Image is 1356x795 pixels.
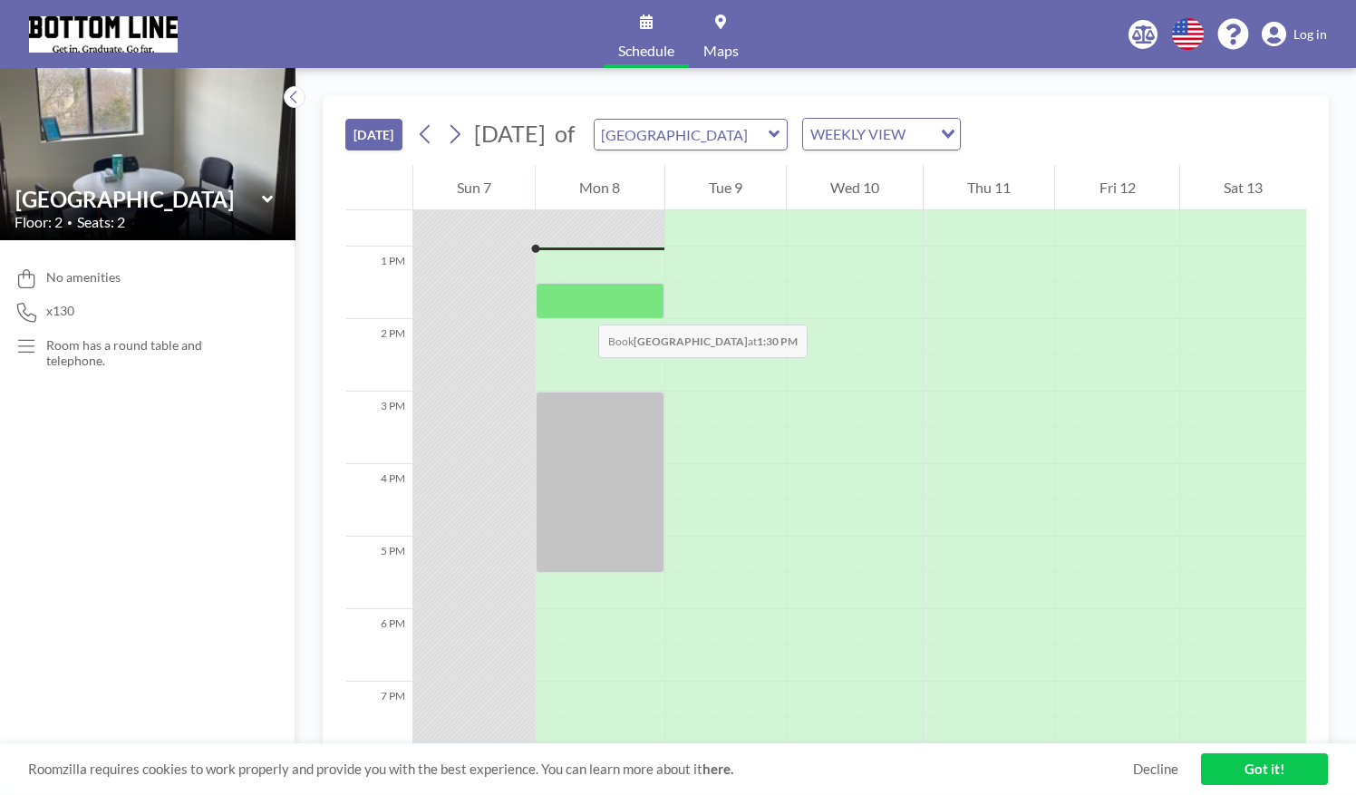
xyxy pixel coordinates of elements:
[787,165,923,210] div: Wed 10
[702,761,733,777] a: here.
[77,213,125,231] span: Seats: 2
[1293,26,1327,43] span: Log in
[345,174,412,247] div: 12 PM
[345,464,412,537] div: 4 PM
[345,319,412,392] div: 2 PM
[807,122,909,146] span: WEEKLY VIEW
[345,247,412,319] div: 1 PM
[345,537,412,609] div: 5 PM
[757,334,798,348] b: 1:30 PM
[911,122,930,146] input: Search for option
[803,119,960,150] div: Search for option
[28,761,1133,778] span: Roomzilla requires cookies to work properly and provide you with the best experience. You can lea...
[1201,753,1328,785] a: Got it!
[598,325,808,358] span: Book at
[46,303,74,319] span: x130
[15,186,262,212] input: Hyde Park
[1133,761,1178,778] a: Decline
[474,120,546,147] span: [DATE]
[595,120,769,150] input: Hyde Park
[413,165,535,210] div: Sun 7
[665,165,786,210] div: Tue 9
[67,217,73,228] span: •
[345,682,412,754] div: 7 PM
[345,609,412,682] div: 6 PM
[1262,22,1327,47] a: Log in
[46,337,259,369] div: Room has a round table and telephone.
[1180,165,1306,210] div: Sat 13
[1055,165,1178,210] div: Fri 12
[924,165,1054,210] div: Thu 11
[555,120,575,148] span: of
[29,16,178,53] img: organization-logo
[46,269,121,286] span: No amenities
[536,165,663,210] div: Mon 8
[703,44,739,58] span: Maps
[618,44,674,58] span: Schedule
[15,213,63,231] span: Floor: 2
[634,334,748,348] b: [GEOGRAPHIC_DATA]
[345,392,412,464] div: 3 PM
[345,119,402,150] button: [DATE]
